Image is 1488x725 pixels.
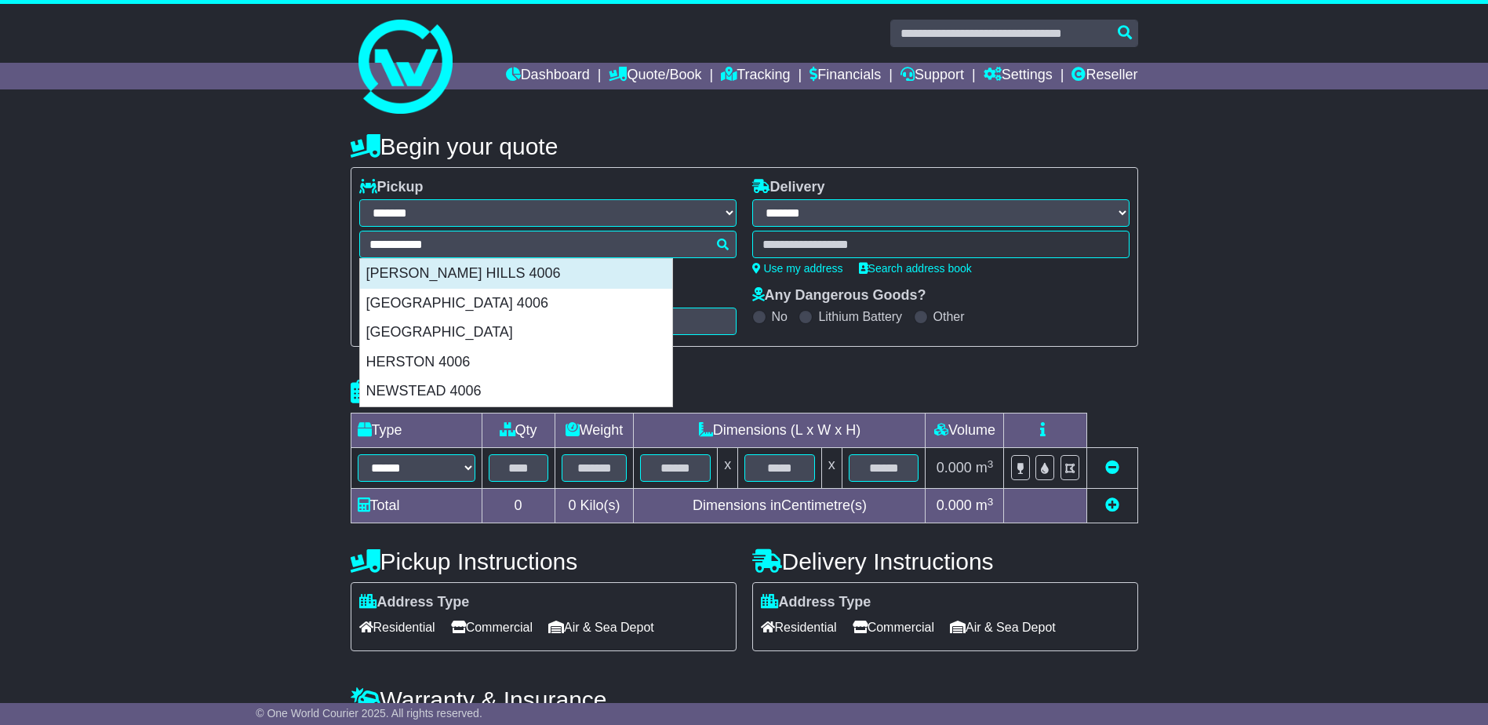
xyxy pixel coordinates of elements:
[937,497,972,513] span: 0.000
[772,309,788,324] label: No
[351,379,548,405] h4: Package details |
[926,414,1004,448] td: Volume
[933,309,965,324] label: Other
[256,707,482,720] span: © One World Courier 2025. All rights reserved.
[853,615,934,639] span: Commercial
[568,497,576,513] span: 0
[634,414,926,448] td: Dimensions (L x W x H)
[609,63,701,89] a: Quote/Book
[988,458,994,470] sup: 3
[809,63,881,89] a: Financials
[351,489,482,523] td: Total
[351,687,1138,712] h4: Warranty & Insurance
[351,414,482,448] td: Type
[548,615,654,639] span: Air & Sea Depot
[482,414,555,448] td: Qty
[360,318,672,348] div: [GEOGRAPHIC_DATA]
[360,289,672,319] div: [GEOGRAPHIC_DATA] 4006
[976,497,994,513] span: m
[718,448,738,489] td: x
[634,489,926,523] td: Dimensions in Centimetre(s)
[821,448,842,489] td: x
[988,496,994,508] sup: 3
[482,489,555,523] td: 0
[360,377,672,406] div: NEWSTEAD 4006
[859,262,972,275] a: Search address book
[721,63,790,89] a: Tracking
[752,179,825,196] label: Delivery
[752,262,843,275] a: Use my address
[950,615,1056,639] span: Air & Sea Depot
[555,414,634,448] td: Weight
[761,615,837,639] span: Residential
[359,615,435,639] span: Residential
[752,287,926,304] label: Any Dangerous Goods?
[360,348,672,377] div: HERSTON 4006
[360,259,672,289] div: [PERSON_NAME] HILLS 4006
[1071,63,1137,89] a: Reseller
[359,231,737,258] typeahead: Please provide city
[937,460,972,475] span: 0.000
[752,548,1138,574] h4: Delivery Instructions
[976,460,994,475] span: m
[900,63,964,89] a: Support
[1105,497,1119,513] a: Add new item
[761,594,871,611] label: Address Type
[984,63,1053,89] a: Settings
[351,548,737,574] h4: Pickup Instructions
[359,179,424,196] label: Pickup
[818,309,902,324] label: Lithium Battery
[359,594,470,611] label: Address Type
[506,63,590,89] a: Dashboard
[1105,460,1119,475] a: Remove this item
[451,615,533,639] span: Commercial
[351,133,1138,159] h4: Begin your quote
[555,489,634,523] td: Kilo(s)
